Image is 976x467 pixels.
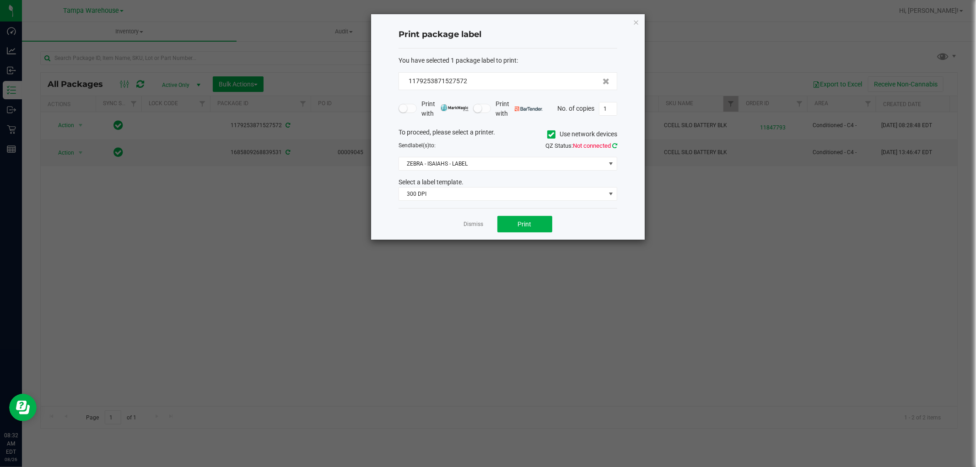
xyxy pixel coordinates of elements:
img: mark_magic_cybra.png [441,104,469,111]
div: : [399,56,617,65]
label: Use network devices [547,129,617,139]
div: To proceed, please select a printer. [392,128,624,141]
iframe: Resource center [9,394,37,421]
a: Dismiss [464,220,484,228]
span: Print [518,220,532,228]
span: You have selected 1 package label to print [399,57,517,64]
span: 1179253871527572 [409,77,467,85]
span: No. of copies [557,104,594,112]
span: QZ Status: [545,142,617,149]
span: ZEBRA - ISAIAHS - LABEL [399,157,605,170]
div: Select a label template. [392,177,624,187]
span: Not connected [573,142,611,149]
button: Print [497,216,552,232]
span: Print with [421,99,469,118]
img: bartender.png [515,107,543,111]
span: label(s) [411,142,429,149]
span: Send to: [399,142,436,149]
h4: Print package label [399,29,617,41]
span: 300 DPI [399,188,605,200]
span: Print with [496,99,543,118]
